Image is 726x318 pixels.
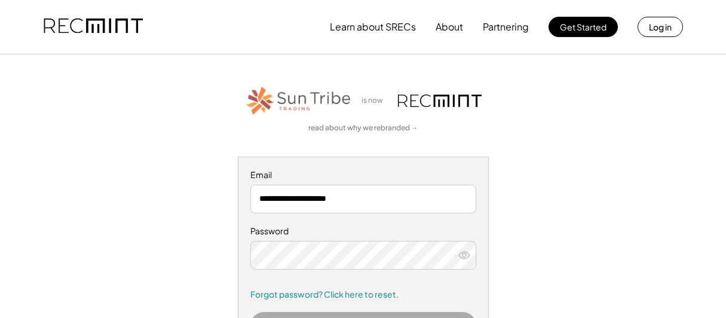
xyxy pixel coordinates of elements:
[638,17,683,37] button: Log in
[250,225,476,237] div: Password
[359,96,392,106] div: is now
[250,289,476,301] a: Forgot password? Click here to reset.
[44,7,143,47] img: recmint-logotype%403x.png
[245,84,353,117] img: STT_Horizontal_Logo%2B-%2BColor.png
[483,15,529,39] button: Partnering
[398,94,482,107] img: recmint-logotype%403x.png
[308,123,418,133] a: read about why we rebranded →
[436,15,463,39] button: About
[330,15,416,39] button: Learn about SRECs
[250,169,476,181] div: Email
[549,17,618,37] button: Get Started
